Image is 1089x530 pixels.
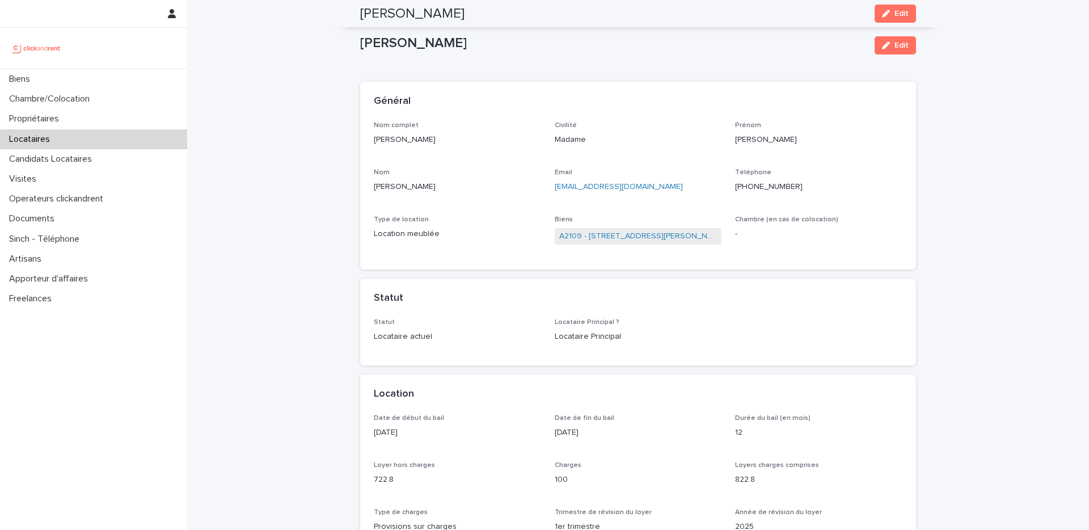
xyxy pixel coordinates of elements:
span: Chambre (en cas de colocation) [735,216,838,223]
span: Edit [894,10,909,18]
a: A2109 - [STREET_ADDRESS][PERSON_NAME] [559,230,717,242]
span: Edit [894,41,909,49]
p: Apporteur d'affaires [5,274,97,284]
h2: [PERSON_NAME] [360,6,465,22]
p: [PHONE_NUMBER] [735,181,902,193]
span: Charges [555,462,581,469]
span: Statut [374,319,395,326]
button: Edit [875,5,916,23]
p: Visites [5,174,45,184]
p: Madame [555,134,722,146]
p: [DATE] [374,427,541,439]
p: 822.8 [735,474,902,486]
button: Edit [875,36,916,54]
span: Prénom [735,122,761,129]
span: Loyer hors charges [374,462,435,469]
span: Nom complet [374,122,419,129]
a: [EMAIL_ADDRESS][DOMAIN_NAME] [555,183,683,191]
span: Trimestre de révision du loyer [555,509,652,516]
p: Candidats Locataires [5,154,101,165]
span: Civilité [555,122,577,129]
p: Sinch - Téléphone [5,234,88,245]
p: Operateurs clickandrent [5,194,112,204]
span: Loyers charges comprises [735,462,819,469]
p: [PERSON_NAME] [735,134,902,146]
span: Année de révision du loyer [735,509,822,516]
span: Locataire Principal ? [555,319,619,326]
p: 100 [555,474,722,486]
p: Freelances [5,293,61,304]
p: Locataires [5,134,59,145]
p: 722.8 [374,474,541,486]
h2: Location [374,388,414,401]
span: Email [555,169,572,176]
h2: Général [374,95,411,108]
p: Locataire actuel [374,331,541,343]
p: - [735,228,902,240]
img: UCB0brd3T0yccxBKYDjQ [9,37,64,60]
span: Biens [555,216,573,223]
p: Location meublée [374,228,541,240]
p: 12 [735,427,902,439]
span: Date de fin du bail [555,415,614,422]
p: Propriétaires [5,113,68,124]
p: [DATE] [555,427,722,439]
span: Date de début du bail [374,415,444,422]
p: [PERSON_NAME] [374,134,541,146]
p: Documents [5,213,64,224]
span: Type de location [374,216,429,223]
p: Locataire Principal [555,331,722,343]
span: Téléphone [735,169,771,176]
p: [PERSON_NAME] [374,181,541,193]
p: Biens [5,74,39,85]
h2: Statut [374,292,403,305]
p: [PERSON_NAME] [360,35,866,52]
p: Chambre/Colocation [5,94,99,104]
span: Durée du bail (en mois) [735,415,811,422]
p: Artisans [5,254,50,264]
span: Nom [374,169,390,176]
span: Type de charges [374,509,428,516]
